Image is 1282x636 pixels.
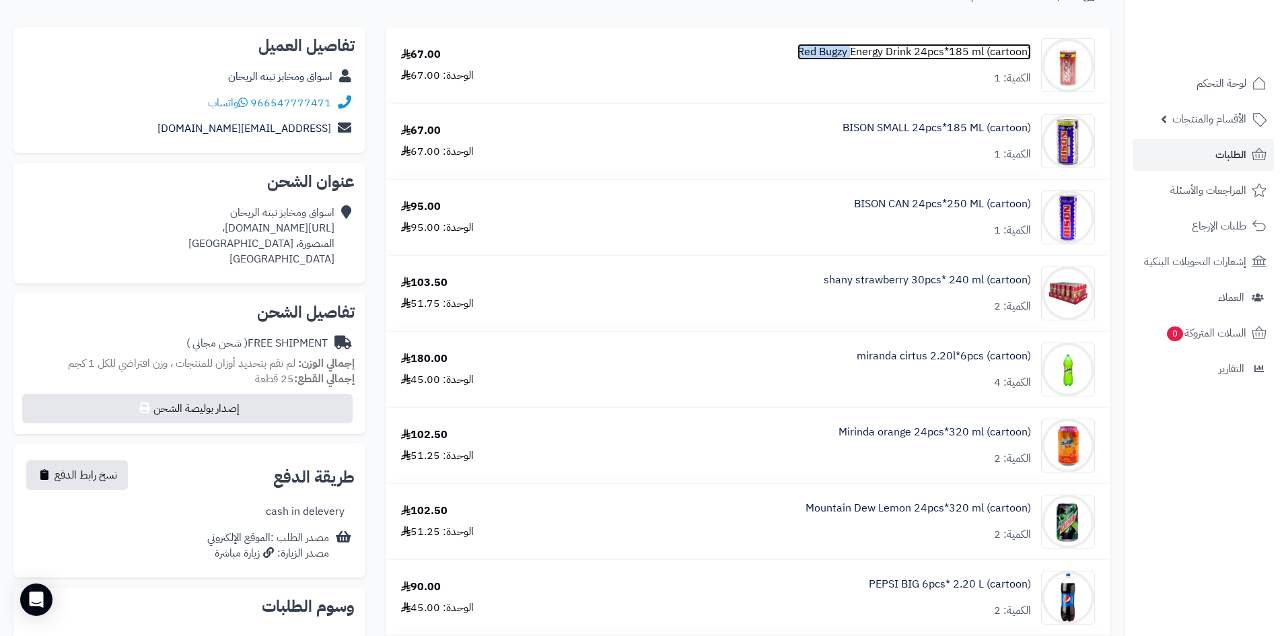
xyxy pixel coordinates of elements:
[208,95,248,111] a: واتساب
[24,174,355,190] h2: عنوان الشحن
[401,296,474,312] div: الوحدة: 51.75
[1133,317,1274,349] a: السلات المتروكة0
[1042,495,1094,549] img: 1747589162-6e7ff969-24c4-4b5f-83cf-0a0709aa-90x90.jpg
[401,47,441,63] div: 67.00
[401,123,441,139] div: 67.00
[1133,139,1274,171] a: الطلبات
[24,304,355,320] h2: تفاصيل الشحن
[20,584,52,616] div: Open Intercom Messenger
[250,95,331,111] a: 966547777471
[298,355,355,372] strong: إجمالي الوزن:
[401,199,441,215] div: 95.00
[401,448,474,464] div: الوحدة: 51.25
[854,197,1031,212] a: BISON CAN 24pcs*250 ML (cartoon)
[994,527,1031,542] div: الكمية: 2
[1133,281,1274,314] a: العملاء
[255,371,355,387] small: 25 قطعة
[1197,74,1246,93] span: لوحة التحكم
[401,524,474,540] div: الوحدة: 51.25
[26,460,128,490] button: نسخ رابط الدفع
[1170,181,1246,200] span: المراجعات والأسئلة
[1215,145,1246,164] span: الطلبات
[857,349,1031,364] a: miranda cirtus 2.20l*6pcs (cartoon)
[401,503,448,519] div: 102.50
[157,120,331,137] a: [EMAIL_ADDRESS][DOMAIN_NAME]
[273,469,355,485] h2: طريقة الدفع
[1133,210,1274,242] a: طلبات الإرجاع
[186,336,328,351] div: FREE SHIPMENT
[24,598,355,614] h2: وسوم الطلبات
[266,504,345,520] div: cash in delevery
[994,71,1031,86] div: الكمية: 1
[1133,353,1274,385] a: التقارير
[797,44,1031,60] a: Red Bugzy Energy Drink 24pcs*185 ml (cartoon)
[401,600,474,616] div: الوحدة: 45.00
[401,579,441,595] div: 90.00
[22,394,353,423] button: إصدار بوليصة الشحن
[824,273,1031,288] a: shany strawberry 30pcs* 240 ml (cartoon)
[994,375,1031,390] div: الكمية: 4
[1144,252,1246,271] span: إشعارات التحويلات البنكية
[1042,190,1094,244] img: 1747537938-4f9b7f2e-1e75-41f3-be14-60905414-90x90.jpg
[994,603,1031,619] div: الكمية: 2
[1042,343,1094,396] img: 1747544486-c60db756-6ee7-44b0-a7d4-ec449800-90x90.jpg
[1218,288,1244,307] span: العملاء
[401,351,448,367] div: 180.00
[1042,114,1094,168] img: 1747537715-1819305c-a8d8-4bdb-ac29-5e435f18-90x90.jpg
[1133,174,1274,207] a: المراجعات والأسئلة
[994,147,1031,162] div: الكمية: 1
[843,120,1031,136] a: BISON SMALL 24pcs*185 ML (cartoon)
[1190,33,1269,61] img: logo-2.png
[1133,67,1274,100] a: لوحة التحكم
[401,144,474,160] div: الوحدة: 67.00
[1042,38,1094,92] img: 1747536704-0pJwjI98cPrMq6vp3MSCIk3zPhUD2S1Y-90x90.jpg
[994,299,1031,314] div: الكمية: 2
[806,501,1031,516] a: Mountain Dew Lemon 24pcs*320 ml (cartoon)
[1219,359,1244,378] span: التقارير
[207,530,329,561] div: مصدر الطلب :الموقع الإلكتروني
[839,425,1031,440] a: Mirinda orange 24pcs*320 ml (cartoon)
[1042,267,1094,320] img: 1747542247-c40cb516-d5e3-4db4-836a-13cf9282-90x90.jpg
[186,335,248,351] span: ( شحن مجاني )
[1167,326,1183,341] span: 0
[994,451,1031,466] div: الكمية: 2
[401,275,448,291] div: 103.50
[1192,217,1246,236] span: طلبات الإرجاع
[401,68,474,83] div: الوحدة: 67.00
[1042,419,1094,472] img: 1747575099-708d6832-587f-4e09-b83f-3e8e36d0-90x90.jpg
[188,205,334,267] div: اسواق ومخابز نبته الريحان [URL][DOMAIN_NAME]، المنصورة، [GEOGRAPHIC_DATA] [GEOGRAPHIC_DATA]
[68,355,295,372] span: لم تقم بتحديد أوزان للمنتجات ، وزن افتراضي للكل 1 كجم
[228,69,332,85] a: اسواق ومخابز نبته الريحان
[401,220,474,236] div: الوحدة: 95.00
[294,371,355,387] strong: إجمالي القطع:
[1166,324,1246,343] span: السلات المتروكة
[869,577,1031,592] a: PEPSI BIG 6pcs* 2.20 L (cartoon)
[1133,246,1274,278] a: إشعارات التحويلات البنكية
[24,38,355,54] h2: تفاصيل العميل
[207,546,329,561] div: مصدر الزيارة: زيارة مباشرة
[1172,110,1246,129] span: الأقسام والمنتجات
[401,427,448,443] div: 102.50
[994,223,1031,238] div: الكمية: 1
[1042,571,1094,625] img: 1747594021-514wrKpr-GL._AC_SL1500-90x90.jpg
[401,372,474,388] div: الوحدة: 45.00
[55,467,117,483] span: نسخ رابط الدفع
